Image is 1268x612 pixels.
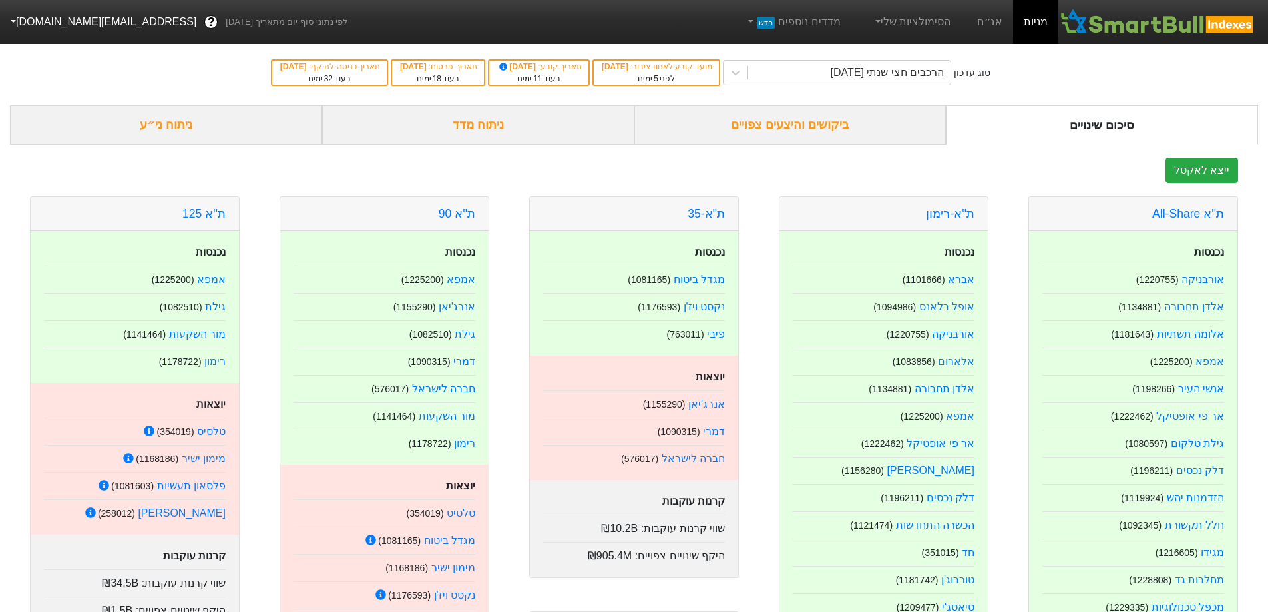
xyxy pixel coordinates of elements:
small: ( 1220755 ) [887,329,929,340]
a: רימון [454,438,475,449]
span: 18 [433,74,441,83]
div: לפני ימים [600,73,712,85]
small: ( 1141464 ) [123,329,166,340]
span: 5 [654,74,658,83]
span: ₪905.4M [588,550,632,561]
small: ( 1119924 ) [1121,493,1163,503]
a: אורבניקה [1181,274,1224,285]
small: ( 1225200 ) [901,411,943,422]
a: רימון [204,356,226,367]
a: דמרי [703,426,725,437]
a: חלל תקשורת [1165,519,1224,531]
a: מגדל ביטוח [424,535,475,546]
a: אלדן תחבורה [915,383,974,394]
a: אנשי העיר [1178,383,1224,394]
div: שווי קרנות עוקבות : [44,569,226,591]
a: ת''א 125 [182,207,226,220]
a: ת''א-רימון [926,207,974,220]
a: אופל בלאנס [919,301,974,312]
small: ( 1101666 ) [903,274,945,285]
small: ( 1222462 ) [1111,411,1154,422]
a: מימון ישיר [182,453,226,464]
small: ( 1228808 ) [1129,575,1171,585]
small: ( 1225200 ) [152,274,194,285]
a: אלדן תחבורה [1164,301,1224,312]
a: טורבוג'ן [941,574,974,585]
a: אורבניקה [932,328,974,340]
small: ( 1083856 ) [893,356,935,367]
a: אמפא [447,274,475,285]
span: 32 [324,74,333,83]
small: ( 351015 ) [921,547,958,558]
div: ניתוח מדד [322,105,634,145]
a: הכשרה התחדשות [896,519,974,531]
a: דלק נכסים [927,492,974,503]
a: נקסט ויז'ן [684,301,726,312]
small: ( 1222462 ) [861,438,904,449]
a: דמרי [453,356,475,367]
small: ( 1141464 ) [373,411,415,422]
strong: יוצאות [196,398,226,410]
a: פיבי [707,328,725,340]
span: לפי נתוני סוף יום מתאריך [DATE] [226,15,347,29]
strong: נכנסות [1194,246,1224,258]
a: גילת [205,301,226,312]
a: טלסיס [197,426,226,437]
small: ( 1181742 ) [896,575,939,585]
strong: נכנסות [445,246,475,258]
strong: קרנות עוקבות [163,550,226,561]
small: ( 1081603 ) [111,481,154,491]
small: ( 1181643 ) [1111,329,1154,340]
span: ₪34.5B [102,577,138,589]
a: חברה לישראל [412,383,475,394]
span: [DATE] [497,62,538,71]
small: ( 1155290 ) [393,302,436,312]
a: חברה לישראל [662,453,725,464]
small: ( 1156280 ) [841,465,884,476]
small: ( 763011 ) [666,329,704,340]
span: [DATE] [400,62,429,71]
a: אמפא [197,274,226,285]
small: ( 1081165 ) [628,274,670,285]
small: ( 1082510 ) [160,302,202,312]
small: ( 1178722 ) [409,438,451,449]
small: ( 1225200 ) [401,274,444,285]
div: תאריך פרסום : [399,61,477,73]
small: ( 354019 ) [406,508,443,519]
small: ( 1196211 ) [1130,465,1173,476]
strong: קרנות עוקבות [662,495,725,507]
a: מימון ישיר [431,562,475,573]
small: ( 1082510 ) [409,329,452,340]
a: מחלבות גד [1175,574,1224,585]
small: ( 1196211 ) [881,493,923,503]
button: ייצא לאקסל [1165,158,1238,183]
a: אנרג'יאן [688,398,725,410]
a: מור השקעות [169,328,226,340]
span: [DATE] [602,62,630,71]
a: [PERSON_NAME] [887,465,974,476]
strong: נכנסות [196,246,226,258]
a: אלומה תשתיות [1157,328,1224,340]
small: ( 354019 ) [156,426,194,437]
a: ת"א-35 [688,207,725,220]
small: ( 1198266 ) [1132,384,1175,394]
a: מגידו [1201,547,1224,558]
a: דלק נכסים [1176,465,1224,476]
div: תאריך קובע : [496,61,582,73]
strong: יוצאות [446,480,475,491]
small: ( 1220755 ) [1136,274,1179,285]
small: ( 1225200 ) [1150,356,1193,367]
small: ( 576017 ) [371,384,409,394]
small: ( 258012 ) [98,508,135,519]
span: 11 [533,74,542,83]
div: סיכום שינויים [946,105,1258,145]
span: חדש [757,17,775,29]
small: ( 1178722 ) [159,356,202,367]
a: ת''א All-Share [1152,207,1224,220]
a: גילת טלקום [1171,438,1224,449]
span: ₪10.2B [601,523,638,534]
small: ( 1080597 ) [1125,438,1167,449]
strong: נכנסות [945,246,974,258]
small: ( 1081165 ) [378,535,421,546]
div: תאריך כניסה לתוקף : [279,61,380,73]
